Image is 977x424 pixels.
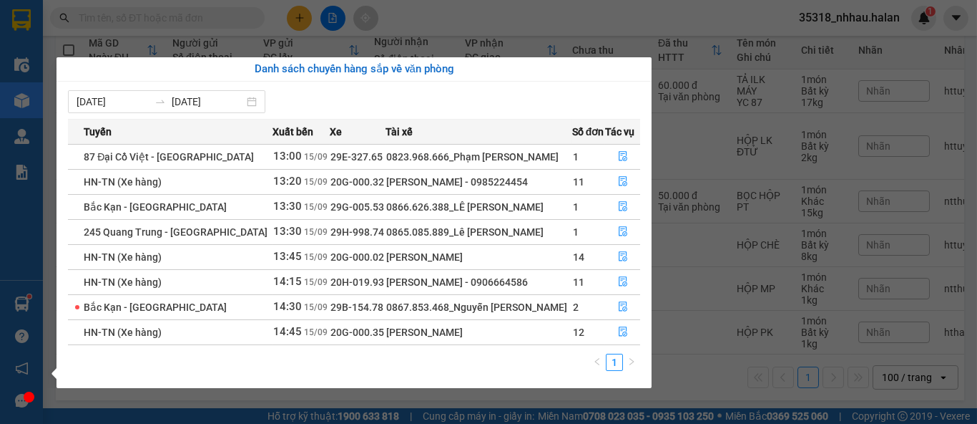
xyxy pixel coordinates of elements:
[273,250,302,263] span: 13:45
[386,324,571,340] div: [PERSON_NAME]
[330,176,384,188] span: 20G-000.32
[273,300,302,313] span: 14:30
[573,276,584,288] span: 11
[330,327,384,338] span: 20G-000.35
[573,251,584,263] span: 14
[304,302,328,312] span: 15/09
[605,124,634,140] span: Tác vụ
[386,274,571,290] div: [PERSON_NAME] - 0906664586
[304,227,328,237] span: 15/09
[330,276,384,288] span: 20H-019.93
[618,151,628,163] span: file-done
[593,357,602,366] span: left
[618,276,628,288] span: file-done
[606,145,639,168] button: file-done
[68,61,640,78] div: Danh sách chuyến hàng sắp về văn phòng
[573,226,579,238] span: 1
[618,201,628,213] span: file-done
[618,302,628,313] span: file-done
[606,321,639,344] button: file-done
[606,196,639,218] button: file-done
[618,226,628,238] span: file-done
[606,271,639,294] button: file-done
[330,201,384,213] span: 29G-005.53
[330,151,383,163] span: 29E-327.65
[84,201,227,213] span: Bắc Kạn - [GEOGRAPHIC_DATA]
[618,176,628,188] span: file-done
[84,151,254,163] span: 87 Đại Cồ Việt - [GEOGRAPHIC_DATA]
[386,124,413,140] span: Tài xế
[606,354,623,371] li: 1
[330,251,384,263] span: 20G-000.02
[386,299,571,315] div: 0867.853.468_Nguyễn [PERSON_NAME]
[330,302,383,313] span: 29B-154.78
[573,151,579,163] span: 1
[172,94,244,110] input: Đến ngày
[606,221,639,244] button: file-done
[573,302,579,313] span: 2
[77,94,149,110] input: Từ ngày
[573,327,584,338] span: 12
[84,276,162,288] span: HN-TN (Xe hàng)
[273,200,302,213] span: 13:30
[623,354,640,371] button: right
[386,199,571,215] div: 0866.626.388_LÊ [PERSON_NAME]
[386,174,571,190] div: [PERSON_NAME] - 0985224454
[273,325,302,338] span: 14:45
[304,177,328,187] span: 15/09
[273,175,302,188] span: 13:20
[304,152,328,162] span: 15/09
[606,246,639,269] button: file-done
[627,357,636,366] span: right
[304,202,328,212] span: 15/09
[572,124,604,140] span: Số đơn
[573,176,584,188] span: 11
[606,296,639,319] button: file-done
[273,275,302,288] span: 14:15
[84,327,162,338] span: HN-TN (Xe hàng)
[273,150,302,163] span: 13:00
[84,124,112,140] span: Tuyến
[154,96,166,107] span: to
[606,170,639,193] button: file-done
[386,149,571,165] div: 0823.968.666_Phạm [PERSON_NAME]
[386,249,571,265] div: [PERSON_NAME]
[84,251,162,263] span: HN-TN (Xe hàng)
[607,355,622,370] a: 1
[618,251,628,263] span: file-done
[154,96,166,107] span: swap-right
[304,252,328,262] span: 15/09
[623,354,640,371] li: Next Page
[273,225,302,238] span: 13:30
[84,226,267,238] span: 245 Quang Trung - [GEOGRAPHIC_DATA]
[273,124,313,140] span: Xuất bến
[304,327,328,337] span: 15/09
[330,226,384,238] span: 29H-998.74
[84,302,227,313] span: Bắc Kạn - [GEOGRAPHIC_DATA]
[84,176,162,188] span: HN-TN (Xe hàng)
[386,224,571,240] div: 0865.085.889_Lê [PERSON_NAME]
[618,327,628,338] span: file-done
[304,277,328,287] span: 15/09
[573,201,579,213] span: 1
[330,124,342,140] span: Xe
[589,354,606,371] button: left
[589,354,606,371] li: Previous Page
